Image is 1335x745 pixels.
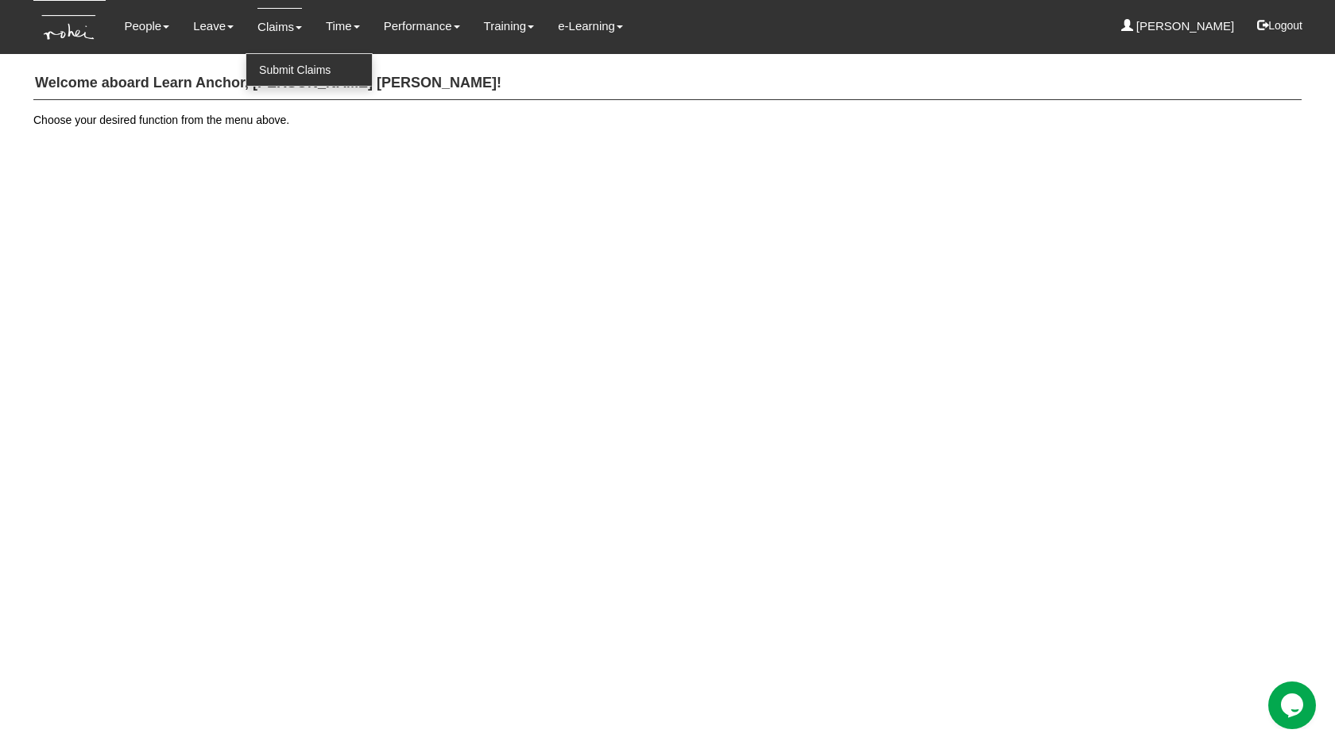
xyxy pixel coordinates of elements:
[384,8,460,44] a: Performance
[558,8,623,44] a: e-Learning
[326,8,360,44] a: Time
[246,54,372,86] a: Submit Claims
[33,112,1302,128] p: Choose your desired function from the menu above.
[33,1,106,54] img: KTs7HI1dOZG7tu7pUkOpGGQAiEQAiEQAj0IhBB1wtXDg6BEAiBEAiBEAiB4RGIoBtemSRFIRACIRACIRACIdCLQARdL1w5OAR...
[1121,8,1235,44] a: [PERSON_NAME]
[484,8,535,44] a: Training
[257,8,302,45] a: Claims
[124,8,169,44] a: People
[1268,681,1319,729] iframe: chat widget
[1246,6,1314,44] button: Logout
[193,8,234,44] a: Leave
[33,68,1302,100] h4: Welcome aboard Learn Anchor, [PERSON_NAME] [PERSON_NAME]!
